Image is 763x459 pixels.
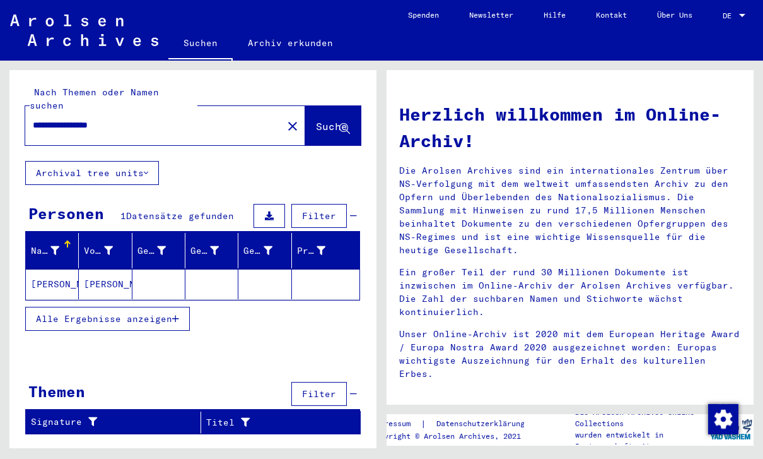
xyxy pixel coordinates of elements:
div: Geburtsdatum [243,244,272,258]
div: Titel [206,412,345,432]
span: 1 [120,210,126,222]
img: Arolsen_neg.svg [10,15,158,46]
a: Impressum [371,417,421,431]
div: Geburtsdatum [243,241,291,261]
div: Prisoner # [297,244,325,258]
span: Suche [316,120,347,133]
a: Datenschutzerklärung [426,417,540,431]
mat-header-cell: Vorname [79,233,132,268]
div: Geburt‏ [190,244,219,258]
mat-icon: close [285,119,300,134]
mat-header-cell: Geburtsname [132,233,185,268]
div: Vorname [84,241,131,261]
mat-cell: [PERSON_NAME] [79,269,132,299]
button: Clear [280,113,305,138]
div: Themen [28,380,85,403]
mat-header-cell: Nachname [26,233,79,268]
div: | [371,417,540,431]
button: Alle Ergebnisse anzeigen [25,307,190,331]
div: Nachname [31,244,59,258]
span: Filter [302,388,336,400]
img: Zustimmung ändern [708,404,738,434]
div: Signature [31,412,201,432]
span: DE [723,11,737,20]
a: Suchen [168,28,233,61]
button: Filter [291,204,347,228]
div: Prisoner # [297,241,344,261]
a: Archiv erkunden [233,28,348,58]
p: Unser Online-Archiv ist 2020 mit dem European Heritage Award / Europa Nostra Award 2020 ausgezeic... [399,328,741,381]
div: Nachname [31,241,78,261]
mat-cell: [PERSON_NAME] [26,269,79,299]
mat-header-cell: Prisoner # [292,233,359,268]
div: Signature [31,415,185,429]
button: Suche [305,106,361,145]
div: Geburtsname [137,244,166,258]
p: Copyright © Arolsen Archives, 2021 [371,431,540,442]
button: Archival tree units [25,161,159,185]
span: Alle Ergebnisse anzeigen [36,313,172,325]
p: Die Arolsen Archives Online-Collections [575,407,708,429]
div: Vorname [84,244,112,258]
div: Geburt‏ [190,241,238,261]
div: Titel [206,416,329,429]
span: Filter [302,210,336,222]
div: Personen [28,202,104,225]
span: Datensätze gefunden [126,210,234,222]
mat-label: Nach Themen oder Namen suchen [30,86,159,111]
div: Geburtsname [137,241,185,261]
p: Ein großer Teil der rund 30 Millionen Dokumente ist inzwischen im Online-Archiv der Arolsen Archi... [399,266,741,319]
mat-header-cell: Geburt‏ [185,233,238,268]
h1: Herzlich willkommen im Online-Archiv! [399,101,741,154]
button: Filter [291,382,347,406]
p: wurden entwickelt in Partnerschaft mit [575,429,708,452]
mat-header-cell: Geburtsdatum [238,233,291,268]
p: Die Arolsen Archives sind ein internationales Zentrum über NS-Verfolgung mit dem weltweit umfasse... [399,164,741,257]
